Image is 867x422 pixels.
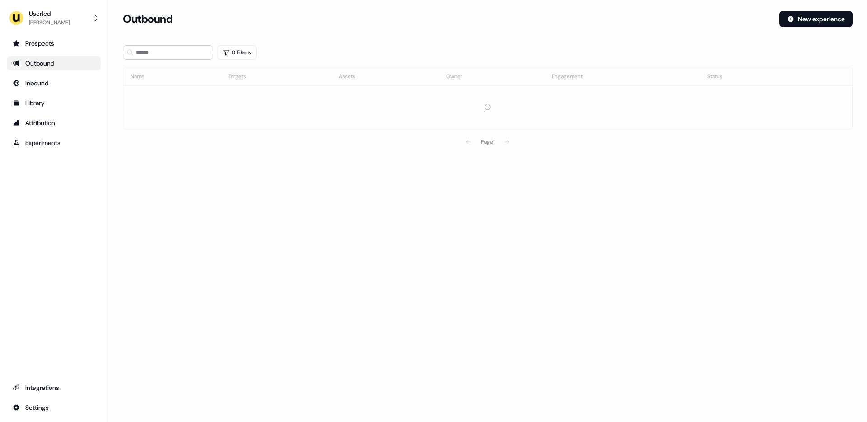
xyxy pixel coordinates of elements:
button: Userled[PERSON_NAME] [7,7,101,29]
div: [PERSON_NAME] [29,18,70,27]
div: Outbound [13,59,95,68]
a: Go to integrations [7,400,101,415]
h3: Outbound [123,12,172,26]
div: Prospects [13,39,95,48]
a: Go to prospects [7,36,101,51]
div: Inbound [13,79,95,88]
a: Go to attribution [7,116,101,130]
a: Go to templates [7,96,101,110]
a: Go to outbound experience [7,56,101,70]
a: Go to integrations [7,380,101,395]
div: Settings [13,403,95,412]
a: Go to experiments [7,136,101,150]
div: Experiments [13,138,95,147]
button: 0 Filters [217,45,257,60]
div: Attribution [13,118,95,127]
a: Go to Inbound [7,76,101,90]
div: Library [13,98,95,108]
div: Integrations [13,383,95,392]
button: New experience [779,11,853,27]
div: Userled [29,9,70,18]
